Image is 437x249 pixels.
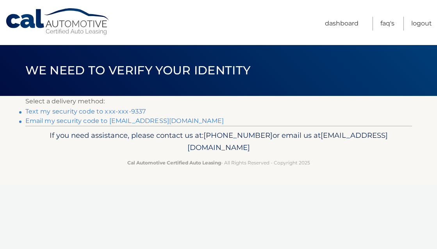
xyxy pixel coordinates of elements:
span: [PHONE_NUMBER] [203,131,273,140]
p: If you need assistance, please contact us at: or email us at [30,129,407,154]
a: Email my security code to [EMAIL_ADDRESS][DOMAIN_NAME] [25,117,224,125]
strong: Cal Automotive Certified Auto Leasing [127,160,221,166]
a: Logout [411,17,432,31]
p: - All Rights Reserved - Copyright 2025 [30,159,407,167]
a: Text my security code to xxx-xxx-9337 [25,108,146,115]
a: FAQ's [380,17,394,31]
a: Dashboard [325,17,359,31]
p: Select a delivery method: [25,96,412,107]
a: Cal Automotive [5,8,111,36]
span: We need to verify your identity [25,63,251,78]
